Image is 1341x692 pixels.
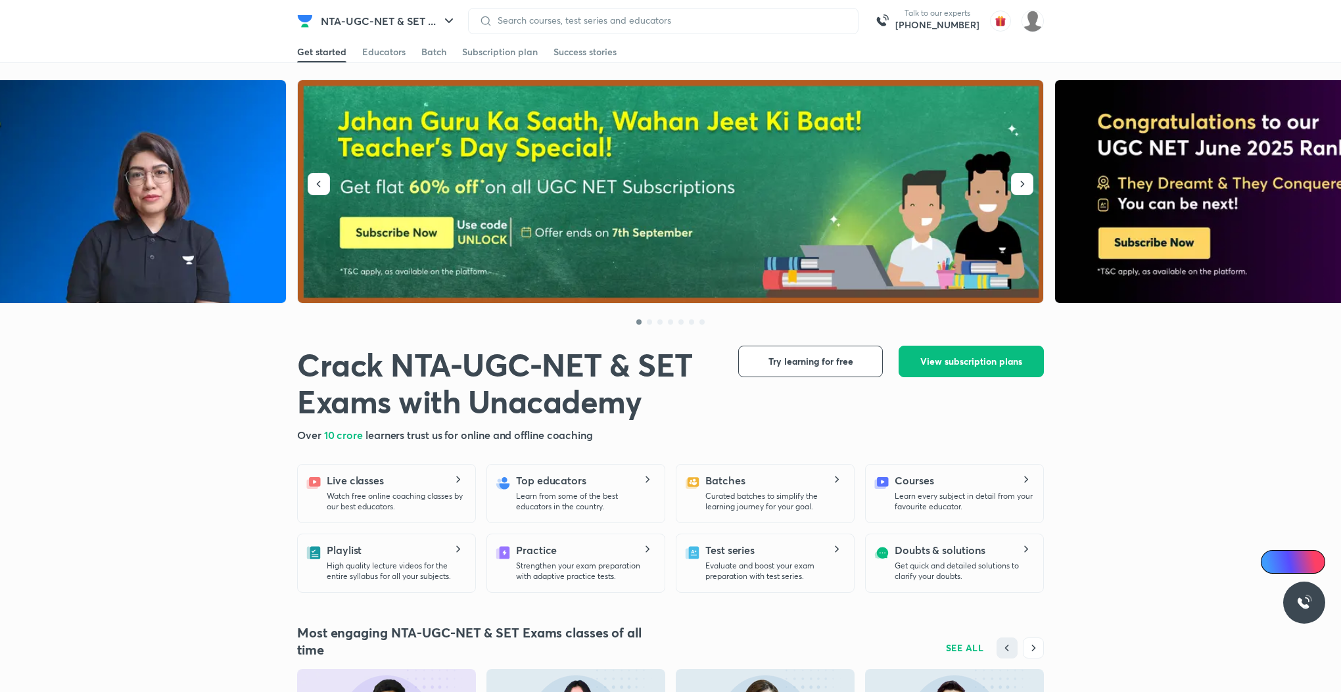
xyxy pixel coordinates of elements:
p: High quality lecture videos for the entire syllabus for all your subjects. [327,561,465,582]
div: Batch [421,45,446,58]
h5: Live classes [327,473,384,488]
a: Ai Doubts [1261,550,1325,574]
button: Try learning for free [738,346,883,377]
p: Get quick and detailed solutions to clarify your doubts. [895,561,1033,582]
a: Subscription plan [462,41,538,62]
h5: Batches [705,473,745,488]
span: learners trust us for online and offline coaching [365,428,593,442]
h5: Doubts & solutions [895,542,985,558]
span: SEE ALL [946,643,984,653]
p: Watch free online coaching classes by our best educators. [327,491,465,512]
span: Ai Doubts [1282,557,1317,567]
a: Get started [297,41,346,62]
h5: Test series [705,542,755,558]
h5: Practice [516,542,557,558]
span: Try learning for free [768,355,853,368]
h4: Most engaging NTA-UGC-NET & SET Exams classes of all time [297,624,670,658]
span: View subscription plans [920,355,1022,368]
img: ttu [1296,595,1312,611]
img: avatar [990,11,1011,32]
img: call-us [869,8,895,34]
span: Over [297,428,324,442]
div: Success stories [553,45,617,58]
span: 10 crore [324,428,365,442]
p: Talk to our experts [895,8,979,18]
h1: Crack NTA-UGC-NET & SET Exams with Unacademy [297,346,717,419]
p: Learn every subject in detail from your favourite educator. [895,491,1033,512]
h5: Top educators [516,473,586,488]
a: [PHONE_NUMBER] [895,18,979,32]
button: NTA-UGC-NET & SET ... [313,8,465,34]
button: View subscription plans [899,346,1044,377]
p: Curated batches to simplify the learning journey for your goal. [705,491,843,512]
input: Search courses, test series and educators [492,15,847,26]
img: Sakshi Nath [1022,10,1044,32]
button: SEE ALL [938,637,992,658]
div: Educators [362,45,406,58]
p: Strengthen your exam preparation with adaptive practice tests. [516,561,654,582]
div: Get started [297,45,346,58]
h5: Playlist [327,542,362,558]
h5: Courses [895,473,933,488]
p: Learn from some of the best educators in the country. [516,491,654,512]
a: Educators [362,41,406,62]
div: Subscription plan [462,45,538,58]
p: Evaluate and boost your exam preparation with test series. [705,561,843,582]
img: Icon [1269,557,1279,567]
a: Batch [421,41,446,62]
img: Company Logo [297,13,313,29]
a: Success stories [553,41,617,62]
